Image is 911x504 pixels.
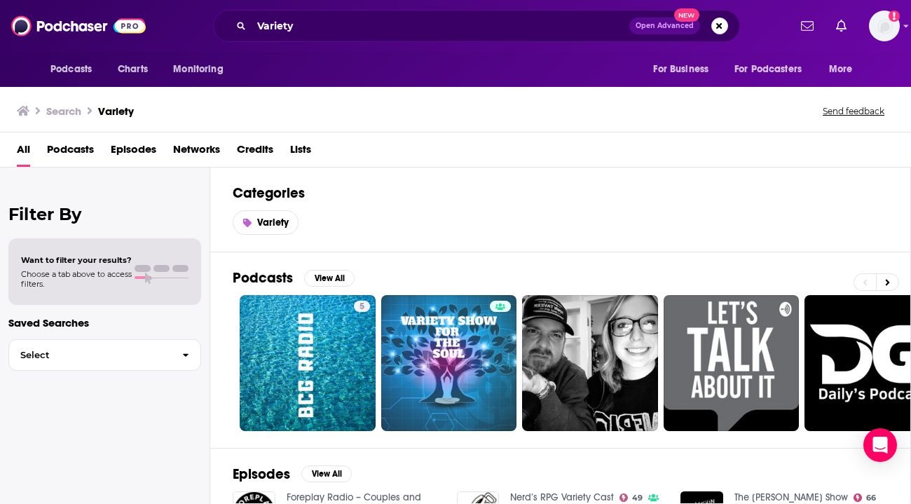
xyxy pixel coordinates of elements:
a: Networks [173,138,220,167]
svg: Add a profile image [889,11,900,22]
button: Send feedback [818,105,889,117]
img: User Profile [869,11,900,41]
button: open menu [643,56,726,83]
button: Select [8,339,201,371]
a: Show notifications dropdown [795,14,819,38]
a: EpisodesView All [233,465,352,483]
a: Episodes [111,138,156,167]
button: Open AdvancedNew [629,18,700,34]
a: Credits [237,138,273,167]
span: 5 [359,300,364,314]
a: Podcasts [47,138,94,167]
span: Open Advanced [636,22,694,29]
div: Search podcasts, credits, & more... [213,10,740,42]
h2: Podcasts [233,269,293,287]
a: 5 [354,301,370,312]
span: Logged in as raevotta [869,11,900,41]
a: Show notifications dropdown [830,14,852,38]
h2: Episodes [233,465,290,483]
button: View All [301,465,352,482]
a: 66 [854,493,876,502]
a: Nerd’s RPG Variety Cast [510,491,614,503]
h2: Categories [233,184,888,202]
span: 49 [632,495,643,501]
h2: Filter By [8,204,201,224]
button: Show profile menu [869,11,900,41]
a: PodcastsView All [233,269,355,287]
a: The Kevin Sheehan Show [734,491,848,503]
a: Variety [233,210,299,235]
span: Monitoring [173,60,223,79]
div: Open Intercom Messenger [863,428,897,462]
span: 66 [866,495,876,501]
span: Want to filter your results? [21,255,132,265]
a: All [17,138,30,167]
a: Charts [109,56,156,83]
button: View All [304,270,355,287]
span: New [674,8,699,22]
button: open menu [819,56,870,83]
p: Saved Searches [8,316,201,329]
button: open menu [41,56,110,83]
span: Select [9,350,171,360]
a: 5 [240,295,376,431]
span: For Business [653,60,708,79]
span: Choose a tab above to access filters. [21,269,132,289]
button: open menu [725,56,822,83]
span: Variety [257,217,289,229]
span: Charts [118,60,148,79]
span: Podcasts [50,60,92,79]
button: open menu [163,56,241,83]
h3: Search [46,104,81,118]
h3: Variety [98,104,134,118]
img: Podchaser - Follow, Share and Rate Podcasts [11,13,146,39]
span: For Podcasters [734,60,802,79]
a: Lists [290,138,311,167]
span: More [829,60,853,79]
a: 49 [619,493,643,502]
input: Search podcasts, credits, & more... [252,15,629,37]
